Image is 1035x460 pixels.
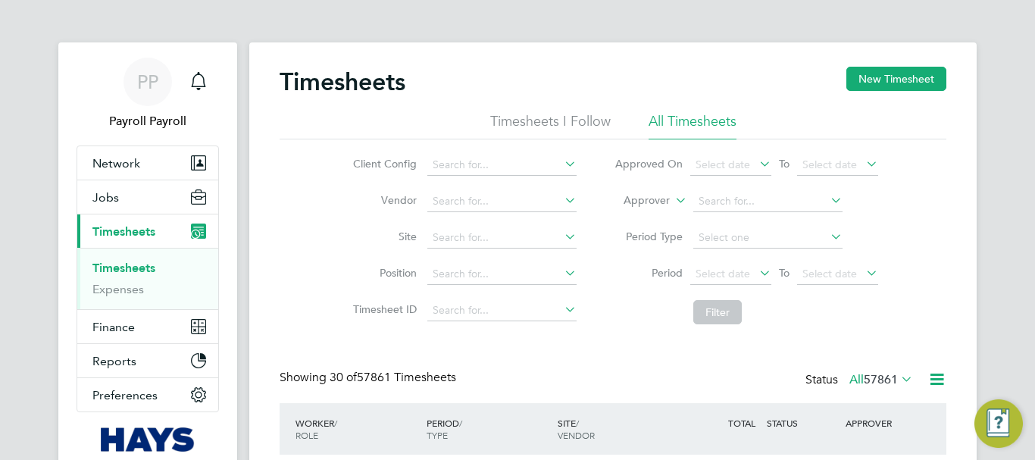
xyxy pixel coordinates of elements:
button: Preferences [77,378,218,411]
span: Select date [802,158,857,171]
div: Timesheets [77,248,218,309]
a: PPPayroll Payroll [77,58,219,130]
span: Preferences [92,388,158,402]
span: Select date [696,267,750,280]
div: Showing [280,370,459,386]
div: APPROVER [842,409,921,437]
button: Network [77,146,218,180]
label: Position [349,266,417,280]
span: PP [137,72,158,92]
div: PERIOD [423,409,554,449]
span: ROLE [295,429,318,441]
a: Expenses [92,282,144,296]
span: Jobs [92,190,119,205]
button: Timesheets [77,214,218,248]
label: Approved On [614,157,683,171]
div: Status [805,370,916,391]
span: VENDOR [558,429,595,441]
button: Jobs [77,180,218,214]
label: Vendor [349,193,417,207]
li: All Timesheets [649,112,736,139]
span: / [334,417,337,429]
button: Finance [77,310,218,343]
button: Engage Resource Center [974,399,1023,448]
span: / [576,417,579,429]
span: Timesheets [92,224,155,239]
label: Site [349,230,417,243]
a: Timesheets [92,261,155,275]
button: Filter [693,300,742,324]
label: Period [614,266,683,280]
button: Reports [77,344,218,377]
li: Timesheets I Follow [490,112,611,139]
label: Approver [602,193,670,208]
button: New Timesheet [846,67,946,91]
h2: Timesheets [280,67,405,97]
input: Search for... [427,191,577,212]
label: Timesheet ID [349,302,417,316]
input: Search for... [427,300,577,321]
span: Select date [802,267,857,280]
span: 30 of [330,370,357,385]
span: Select date [696,158,750,171]
label: All [849,372,913,387]
span: Network [92,156,140,171]
span: Finance [92,320,135,334]
span: / [459,417,462,429]
img: hays-logo-retina.png [101,427,195,452]
input: Search for... [427,227,577,249]
div: SITE [554,409,685,449]
span: 57861 Timesheets [330,370,456,385]
input: Search for... [427,264,577,285]
span: To [774,154,794,174]
input: Search for... [427,155,577,176]
input: Select one [693,227,843,249]
span: Reports [92,354,136,368]
a: Go to home page [77,427,219,452]
input: Search for... [693,191,843,212]
div: STATUS [763,409,842,437]
span: TYPE [427,429,448,441]
span: Payroll Payroll [77,112,219,130]
div: WORKER [292,409,423,449]
label: Client Config [349,157,417,171]
span: To [774,263,794,283]
span: TOTAL [728,417,755,429]
span: 57861 [864,372,898,387]
label: Period Type [614,230,683,243]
